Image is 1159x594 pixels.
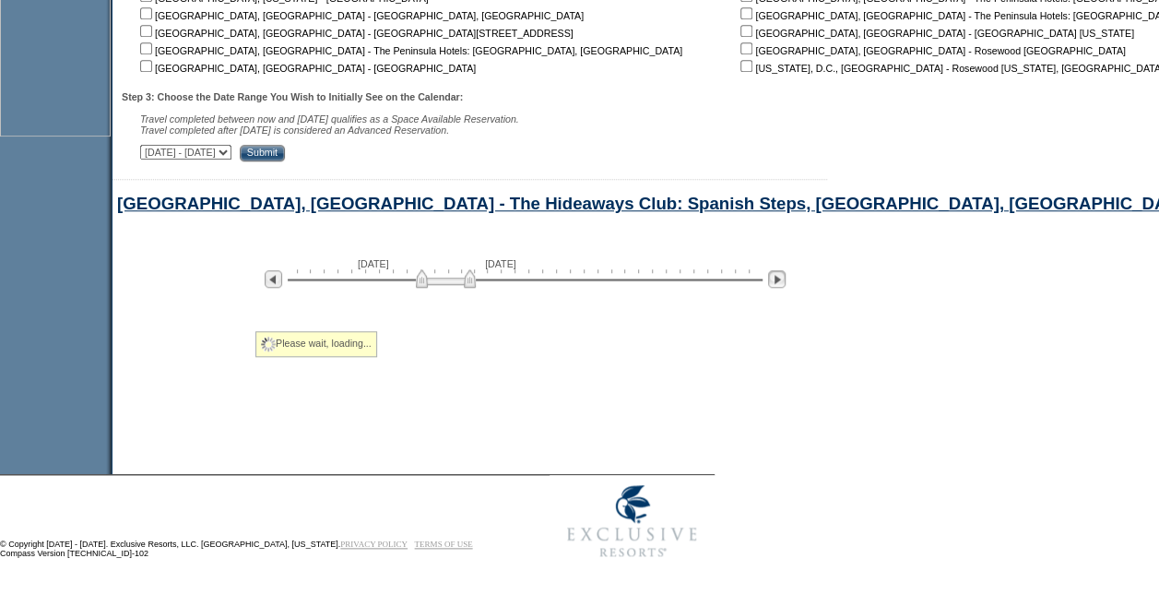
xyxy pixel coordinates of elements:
[737,28,1134,39] nobr: [GEOGRAPHIC_DATA], [GEOGRAPHIC_DATA] - [GEOGRAPHIC_DATA] [US_STATE]
[737,45,1125,56] nobr: [GEOGRAPHIC_DATA], [GEOGRAPHIC_DATA] - Rosewood [GEOGRAPHIC_DATA]
[358,258,389,269] span: [DATE]
[136,63,476,74] nobr: [GEOGRAPHIC_DATA], [GEOGRAPHIC_DATA] - [GEOGRAPHIC_DATA]
[768,270,786,288] img: Next
[265,270,282,288] img: Previous
[136,10,584,21] nobr: [GEOGRAPHIC_DATA], [GEOGRAPHIC_DATA] - [GEOGRAPHIC_DATA], [GEOGRAPHIC_DATA]
[122,91,463,102] b: Step 3: Choose the Date Range You Wish to Initially See on the Calendar:
[255,331,377,357] div: Please wait, loading...
[485,258,516,269] span: [DATE]
[240,145,285,161] input: Submit
[261,337,276,351] img: spinner2.gif
[136,28,574,39] nobr: [GEOGRAPHIC_DATA], [GEOGRAPHIC_DATA] - [GEOGRAPHIC_DATA][STREET_ADDRESS]
[550,475,715,567] img: Exclusive Resorts
[415,540,473,549] a: TERMS OF USE
[340,540,408,549] a: PRIVACY POLICY
[136,45,682,56] nobr: [GEOGRAPHIC_DATA], [GEOGRAPHIC_DATA] - The Peninsula Hotels: [GEOGRAPHIC_DATA], [GEOGRAPHIC_DATA]
[140,125,449,136] nobr: Travel completed after [DATE] is considered an Advanced Reservation.
[140,113,519,125] span: Travel completed between now and [DATE] qualifies as a Space Available Reservation.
